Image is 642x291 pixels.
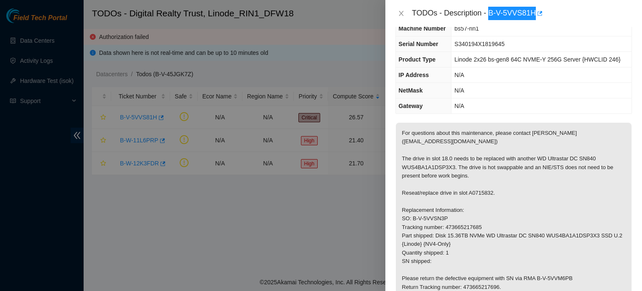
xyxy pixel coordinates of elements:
span: Serial Number [399,41,438,47]
span: NetMask [399,87,423,94]
span: S340194X1819645 [454,41,504,47]
span: Product Type [399,56,436,63]
span: bs57-rin1 [454,25,479,32]
div: TODOs - Description - B-V-5VVS81H [412,7,632,20]
span: N/A [454,103,464,109]
span: close [398,10,405,17]
span: N/A [454,72,464,78]
span: N/A [454,87,464,94]
span: Linode 2x26 bs-gen8 64C NVME-Y 256G Server {HWCLID 246} [454,56,620,63]
span: Machine Number [399,25,446,32]
span: IP Address [399,72,429,78]
span: Gateway [399,103,423,109]
button: Close [395,10,407,18]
